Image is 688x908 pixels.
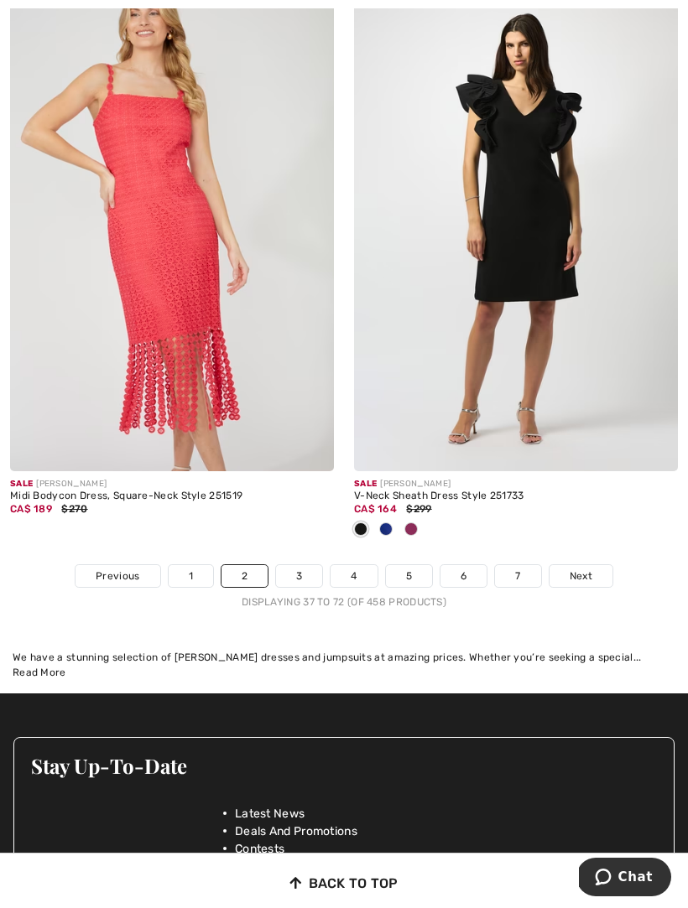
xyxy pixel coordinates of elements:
[76,565,159,587] a: Previous
[495,565,540,587] a: 7
[354,503,397,515] span: CA$ 164
[354,479,377,489] span: Sale
[348,516,373,544] div: Black
[579,858,671,900] iframe: Opens a widget where you can chat to one of our agents
[10,503,52,515] span: CA$ 189
[96,568,139,584] span: Previous
[331,565,377,587] a: 4
[550,565,612,587] a: Next
[570,568,592,584] span: Next
[169,565,213,587] a: 1
[13,650,675,665] div: We have a stunning selection of [PERSON_NAME] dresses and jumpsuits at amazing prices. Whether yo...
[354,478,678,490] div: [PERSON_NAME]
[31,755,657,776] h3: Stay Up-To-Date
[222,565,268,587] a: 2
[61,503,87,515] span: $270
[276,565,322,587] a: 3
[235,822,357,840] span: Deals And Promotions
[10,479,33,489] span: Sale
[235,840,284,858] span: Contests
[373,516,399,544] div: Royal Sapphire 163
[235,805,305,822] span: Latest News
[399,516,424,544] div: Purple orchid
[10,478,334,490] div: [PERSON_NAME]
[13,667,66,678] span: Read More
[386,565,432,587] a: 5
[354,490,678,502] div: V-Neck Sheath Dress Style 251733
[440,565,487,587] a: 6
[406,503,431,515] span: $299
[10,490,334,502] div: Midi Bodycon Dress, Square-Neck Style 251519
